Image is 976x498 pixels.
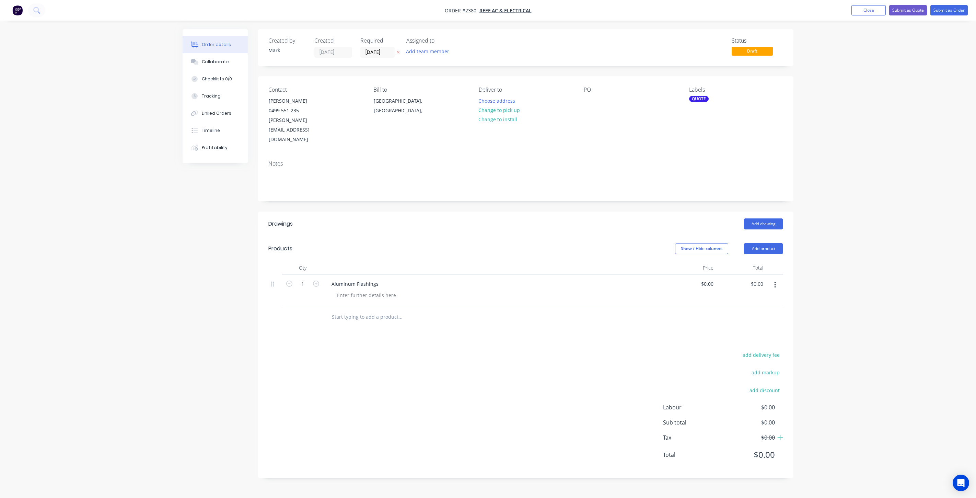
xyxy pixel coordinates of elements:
[663,433,724,442] span: Tax
[374,96,431,115] div: [GEOGRAPHIC_DATA], [GEOGRAPHIC_DATA],
[314,37,352,44] div: Created
[689,87,783,93] div: Labels
[373,87,467,93] div: Bill to
[268,220,293,228] div: Drawings
[268,37,306,44] div: Created by
[724,403,775,411] span: $0.00
[202,42,231,48] div: Order details
[475,96,519,105] button: Choose address
[724,418,775,427] span: $0.00
[675,243,728,254] button: Show / Hide columns
[584,87,678,93] div: PO
[202,59,229,65] div: Collaborate
[689,96,709,102] div: QUOTE
[368,96,437,118] div: [GEOGRAPHIC_DATA], [GEOGRAPHIC_DATA],
[475,115,521,124] button: Change to install
[202,76,232,82] div: Checklists 0/0
[724,433,775,442] span: $0.00
[479,87,573,93] div: Deliver to
[269,96,326,106] div: [PERSON_NAME]
[12,5,23,15] img: Factory
[268,47,306,54] div: Mark
[403,47,453,56] button: Add team member
[202,110,231,116] div: Linked Orders
[732,47,773,55] span: Draft
[183,88,248,105] button: Tracking
[889,5,927,15] button: Submit as Quote
[663,451,724,459] span: Total
[746,385,783,395] button: add discount
[269,115,326,144] div: [PERSON_NAME][EMAIL_ADDRESS][DOMAIN_NAME]
[269,106,326,115] div: 0499 551 235
[202,145,228,151] div: Profitability
[183,70,248,88] button: Checklists 0/0
[663,418,724,427] span: Sub total
[183,105,248,122] button: Linked Orders
[332,310,469,324] input: Start typing to add a product...
[183,139,248,156] button: Profitability
[183,122,248,139] button: Timeline
[183,53,248,70] button: Collaborate
[744,243,783,254] button: Add product
[268,245,292,253] div: Products
[202,93,221,99] div: Tracking
[716,261,766,275] div: Total
[479,7,532,14] a: Reef AC & Electrical
[326,279,384,289] div: Aluminum Flashings
[406,47,453,56] button: Add team member
[268,87,362,93] div: Contact
[851,5,886,15] button: Close
[744,218,783,229] button: Add drawing
[724,449,775,461] span: $0.00
[748,368,783,377] button: add markup
[282,261,323,275] div: Qty
[739,350,783,360] button: add delivery fee
[953,475,969,491] div: Open Intercom Messenger
[663,403,724,411] span: Labour
[445,7,479,14] span: Order #2380 -
[406,37,475,44] div: Assigned to
[666,261,716,275] div: Price
[360,37,398,44] div: Required
[263,96,332,145] div: [PERSON_NAME]0499 551 235[PERSON_NAME][EMAIL_ADDRESS][DOMAIN_NAME]
[930,5,968,15] button: Submit as Order
[475,105,524,115] button: Change to pick up
[202,127,220,134] div: Timeline
[183,36,248,53] button: Order details
[268,160,783,167] div: Notes
[732,37,783,44] div: Status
